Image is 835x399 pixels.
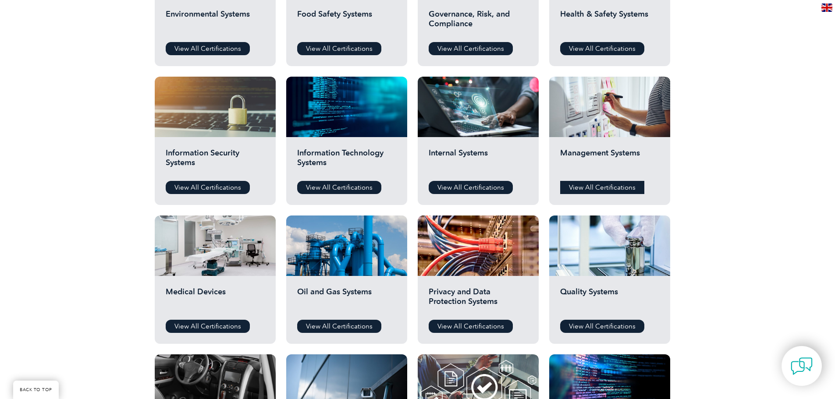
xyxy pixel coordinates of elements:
a: View All Certifications [560,320,644,333]
h2: Quality Systems [560,287,659,313]
a: View All Certifications [166,320,250,333]
h2: Governance, Risk, and Compliance [429,9,528,35]
h2: Internal Systems [429,148,528,174]
img: en [821,4,832,12]
img: contact-chat.png [791,355,813,377]
h2: Information Security Systems [166,148,265,174]
a: View All Certifications [429,320,513,333]
a: View All Certifications [297,320,381,333]
h2: Health & Safety Systems [560,9,659,35]
h2: Oil and Gas Systems [297,287,396,313]
h2: Food Safety Systems [297,9,396,35]
h2: Privacy and Data Protection Systems [429,287,528,313]
h2: Management Systems [560,148,659,174]
h2: Medical Devices [166,287,265,313]
a: View All Certifications [297,42,381,55]
h2: Environmental Systems [166,9,265,35]
a: View All Certifications [166,42,250,55]
a: BACK TO TOP [13,381,59,399]
a: View All Certifications [560,181,644,194]
a: View All Certifications [297,181,381,194]
a: View All Certifications [560,42,644,55]
a: View All Certifications [429,181,513,194]
h2: Information Technology Systems [297,148,396,174]
a: View All Certifications [429,42,513,55]
a: View All Certifications [166,181,250,194]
